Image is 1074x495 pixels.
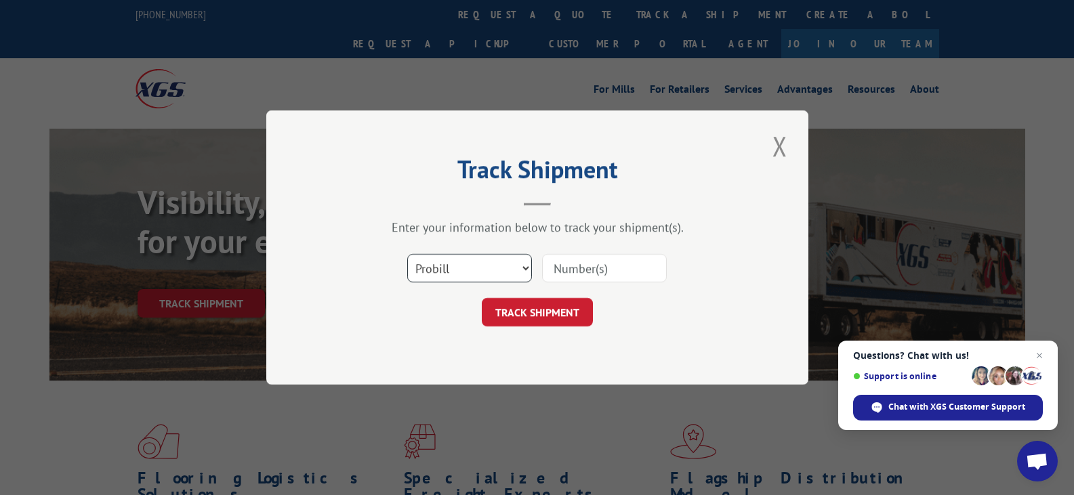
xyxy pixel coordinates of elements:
[853,395,1043,421] span: Chat with XGS Customer Support
[853,350,1043,361] span: Questions? Chat with us!
[888,401,1025,413] span: Chat with XGS Customer Support
[334,219,741,235] div: Enter your information below to track your shipment(s).
[542,254,667,282] input: Number(s)
[334,160,741,186] h2: Track Shipment
[768,127,791,165] button: Close modal
[1017,441,1058,481] a: Open chat
[482,298,593,326] button: TRACK SHIPMENT
[853,371,967,381] span: Support is online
